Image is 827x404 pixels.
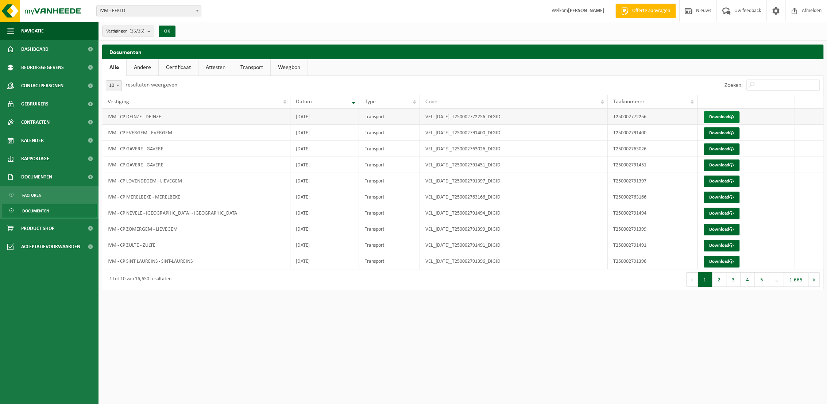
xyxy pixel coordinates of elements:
td: VEL_[DATE]_T250002791400_DIGID [420,125,607,141]
div: 1 tot 10 van 16,650 resultaten [106,273,171,286]
td: T250002763026 [608,141,697,157]
button: 1,665 [784,272,808,287]
td: T250002791396 [608,253,697,269]
span: Contactpersonen [21,77,63,95]
span: Dashboard [21,40,49,58]
td: Transport [359,109,420,125]
td: [DATE] [290,237,359,253]
span: Navigatie [21,22,44,40]
td: [DATE] [290,173,359,189]
span: Taaknummer [613,99,645,105]
a: Download [704,127,739,139]
td: VEL_[DATE]_T250002791494_DIGID [420,205,607,221]
td: VEL_[DATE]_T250002791399_DIGID [420,221,607,237]
span: Gebruikers [21,95,49,113]
td: T250002791400 [608,125,697,141]
td: Transport [359,253,420,269]
a: Download [704,159,739,171]
td: VEL_[DATE]_T250002791451_DIGID [420,157,607,173]
a: Download [704,192,739,203]
a: Attesten [198,59,233,76]
a: Download [704,240,739,251]
span: IVM - EEKLO [96,5,201,16]
button: 1 [698,272,712,287]
td: IVM - CP GAVERE - GAVERE [102,141,290,157]
td: [DATE] [290,125,359,141]
td: VEL_[DATE]_T250002791491_DIGID [420,237,607,253]
a: Download [704,111,739,123]
span: Type [364,99,375,105]
a: Weegbon [271,59,308,76]
td: Transport [359,173,420,189]
strong: [PERSON_NAME] [568,8,604,14]
a: Transport [233,59,270,76]
span: Acceptatievoorwaarden [21,238,80,256]
td: [DATE] [290,141,359,157]
td: Transport [359,141,420,157]
td: [DATE] [290,253,359,269]
td: T250002763166 [608,189,697,205]
td: Transport [359,237,420,253]
a: Download [704,224,739,235]
td: Transport [359,157,420,173]
button: 5 [755,272,769,287]
span: Bedrijfsgegevens [21,58,64,77]
a: Alle [102,59,126,76]
button: Vestigingen(26/26) [102,26,154,36]
td: [DATE] [290,157,359,173]
td: VEL_[DATE]_T250002791397_DIGID [420,173,607,189]
span: Code [425,99,437,105]
span: Product Shop [21,219,54,238]
span: Offerte aanvragen [630,7,672,15]
span: Vestigingen [106,26,144,37]
td: T250002791451 [608,157,697,173]
button: 2 [712,272,726,287]
td: IVM - CP MERELBEKE - MERELBEKE [102,189,290,205]
span: Documenten [22,204,49,218]
td: [DATE] [290,189,359,205]
span: Vestiging [108,99,129,105]
td: Transport [359,189,420,205]
td: IVM - CP ZULTE - ZULTE [102,237,290,253]
td: T250002772256 [608,109,697,125]
a: Download [704,256,739,268]
span: Kalender [21,131,44,150]
a: Offerte aanvragen [615,4,676,18]
button: Previous [686,272,698,287]
td: T250002791494 [608,205,697,221]
a: Download [704,176,739,187]
td: IVM - CP ZOMERGEM - LIEVEGEM [102,221,290,237]
button: OK [159,26,175,37]
span: Contracten [21,113,50,131]
span: Facturen [22,188,42,202]
td: IVM - CP NEVELE - [GEOGRAPHIC_DATA] - [GEOGRAPHIC_DATA] [102,205,290,221]
td: VEL_[DATE]_T250002763166_DIGID [420,189,607,205]
td: IVM - CP GAVERE - GAVERE [102,157,290,173]
td: [DATE] [290,205,359,221]
a: Download [704,143,739,155]
h2: Documenten [102,45,823,59]
span: IVM - EEKLO [97,6,201,16]
button: 4 [741,272,755,287]
a: Andere [127,59,158,76]
span: Datum [296,99,312,105]
span: 10 [106,80,122,91]
td: Transport [359,125,420,141]
td: VEL_[DATE]_T250002772256_DIGID [420,109,607,125]
td: IVM - CP EVERGEM - EVERGEM [102,125,290,141]
td: T250002791397 [608,173,697,189]
span: … [769,272,784,287]
span: Rapportage [21,150,49,168]
td: Transport [359,205,420,221]
td: Transport [359,221,420,237]
td: VEL_[DATE]_T250002763026_DIGID [420,141,607,157]
button: Next [808,272,820,287]
td: VEL_[DATE]_T250002791396_DIGID [420,253,607,269]
a: Facturen [2,188,97,202]
td: T250002791491 [608,237,697,253]
td: IVM - CP DEINZE - DEINZE [102,109,290,125]
td: T250002791399 [608,221,697,237]
label: resultaten weergeven [125,82,177,88]
a: Documenten [2,204,97,218]
a: Certificaat [159,59,198,76]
